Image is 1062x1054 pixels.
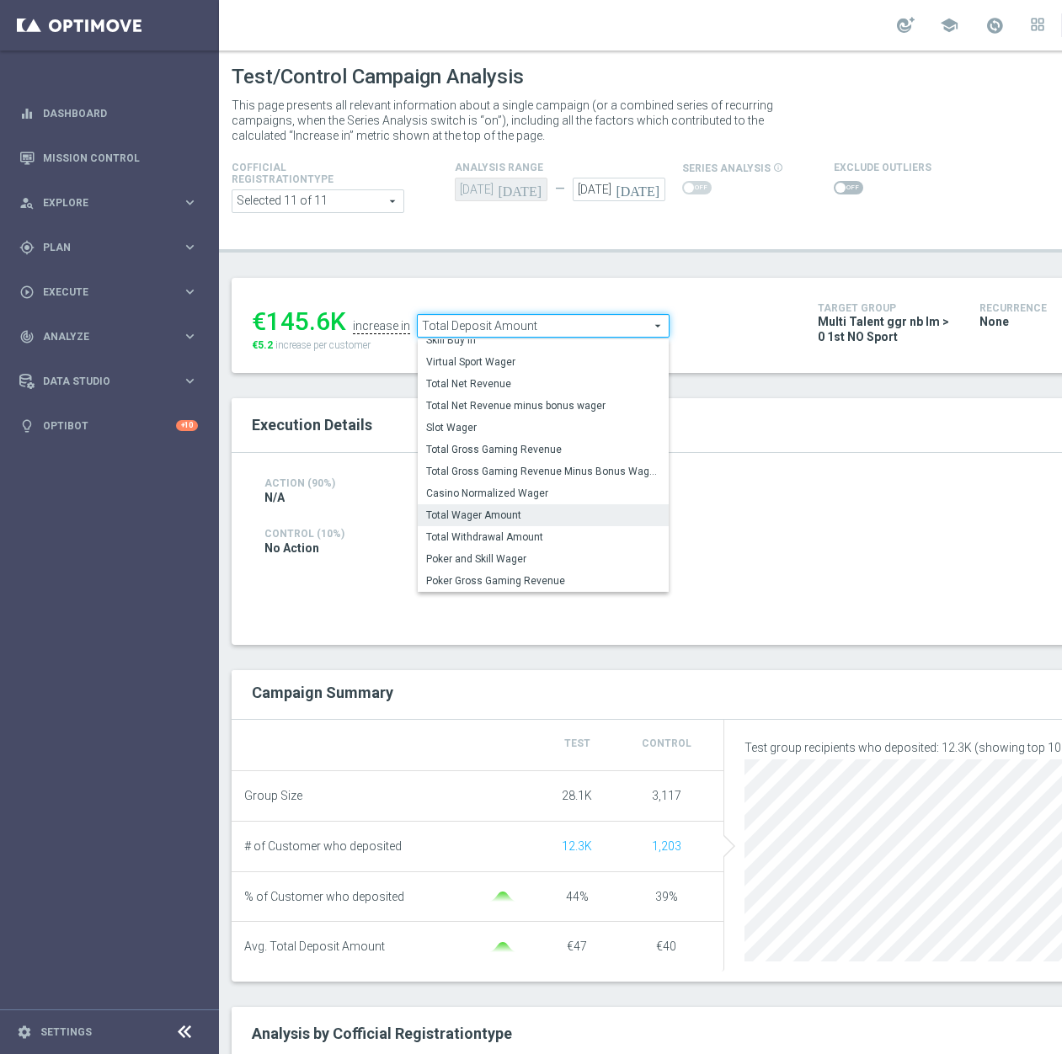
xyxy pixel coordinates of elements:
[940,16,958,35] span: school
[182,328,198,344] i: keyboard_arrow_right
[19,91,198,136] div: Dashboard
[19,285,199,299] button: play_circle_outline Execute keyboard_arrow_right
[43,376,182,386] span: Data Studio
[43,136,198,180] a: Mission Control
[19,285,35,300] i: play_circle_outline
[264,528,869,540] h4: Control (10%)
[19,106,35,121] i: equalizer
[567,940,587,953] span: €47
[426,574,660,588] span: Poker Gross Gaming Revenue
[19,107,199,120] button: equalizer Dashboard
[498,178,547,196] i: [DATE]
[252,306,346,337] div: €145.6K
[19,329,35,344] i: track_changes
[353,319,410,334] div: increase in
[486,892,520,902] img: gaussianGreen.svg
[426,355,660,369] span: Virtual Sport Wager
[655,890,678,903] span: 39%
[19,374,182,389] div: Data Studio
[426,443,660,456] span: Total Gross Gaming Revenue
[562,839,592,853] span: Show unique customers
[564,737,590,749] span: Test
[426,508,660,522] span: Total Wager Amount
[43,198,182,208] span: Explore
[19,195,35,210] i: person_search
[40,1027,92,1037] a: Settings
[426,552,660,566] span: Poker and Skill Wager
[547,182,573,196] div: —
[244,940,385,954] span: Avg. Total Deposit Amount
[652,839,681,853] span: Show unique customers
[19,375,199,388] button: Data Studio keyboard_arrow_right
[244,839,402,854] span: # of Customer who deposited
[19,418,35,434] i: lightbulb
[252,1025,512,1042] span: Analysis by Cofficial Registrationtype
[426,333,660,347] span: Skill Buy In
[264,477,397,489] h4: Action (90%)
[43,403,176,448] a: Optibot
[19,419,199,433] button: lightbulb Optibot +10
[682,162,771,174] span: series analysis
[19,330,199,343] button: track_changes Analyze keyboard_arrow_right
[264,490,285,505] span: N/A
[19,136,198,180] div: Mission Control
[19,285,182,300] div: Execute
[182,373,198,389] i: keyboard_arrow_right
[979,314,1009,329] span: None
[818,314,954,344] span: Multi Talent ggr nb lm > 0 1st NO Sport
[43,91,198,136] a: Dashboard
[773,162,783,173] i: info_outline
[642,737,691,749] span: Control
[455,162,682,173] h4: analysis range
[19,329,182,344] div: Analyze
[176,420,198,431] div: +10
[656,940,676,953] span: €40
[232,190,403,212] span: Expert Online Expert Retail Master Online Master Retail Other and 6 more
[275,339,371,351] span: increase per customer
[19,196,199,210] button: person_search Explore keyboard_arrow_right
[252,684,393,701] h2: Campaign Summary
[19,240,182,255] div: Plan
[562,789,592,802] span: 28.1K
[244,890,404,904] span: % of Customer who deposited
[426,399,660,413] span: Total Net Revenue minus bonus wager
[834,162,931,173] h4: Exclude Outliers
[43,332,182,342] span: Analyze
[182,239,198,255] i: keyboard_arrow_right
[252,339,273,351] span: €5.2
[426,530,660,544] span: Total Withdrawal Amount
[19,152,199,165] button: Mission Control
[652,789,681,802] span: 3,117
[43,242,182,253] span: Plan
[818,302,954,314] h4: Target Group
[486,942,520,953] img: gaussianGreen.svg
[232,98,796,143] p: This page presents all relevant information about a single campaign (or a combined series of recu...
[17,1025,32,1040] i: settings
[426,421,660,434] span: Slot Wager
[426,465,660,478] span: Total Gross Gaming Revenue Minus Bonus Wagared
[19,241,199,254] button: gps_fixed Plan keyboard_arrow_right
[426,377,660,391] span: Total Net Revenue
[426,487,660,500] span: Casino Normalized Wager
[616,178,665,196] i: [DATE]
[232,162,375,185] h4: Cofficial Registrationtype
[19,195,182,210] div: Explore
[19,240,35,255] i: gps_fixed
[182,284,198,300] i: keyboard_arrow_right
[43,287,182,297] span: Execute
[182,194,198,210] i: keyboard_arrow_right
[566,890,589,903] span: 44%
[232,65,524,89] h1: Test/Control Campaign Analysis
[19,403,198,448] div: Optibot
[244,789,302,803] span: Group Size
[252,416,372,434] span: Execution Details
[573,178,665,201] input: Select Date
